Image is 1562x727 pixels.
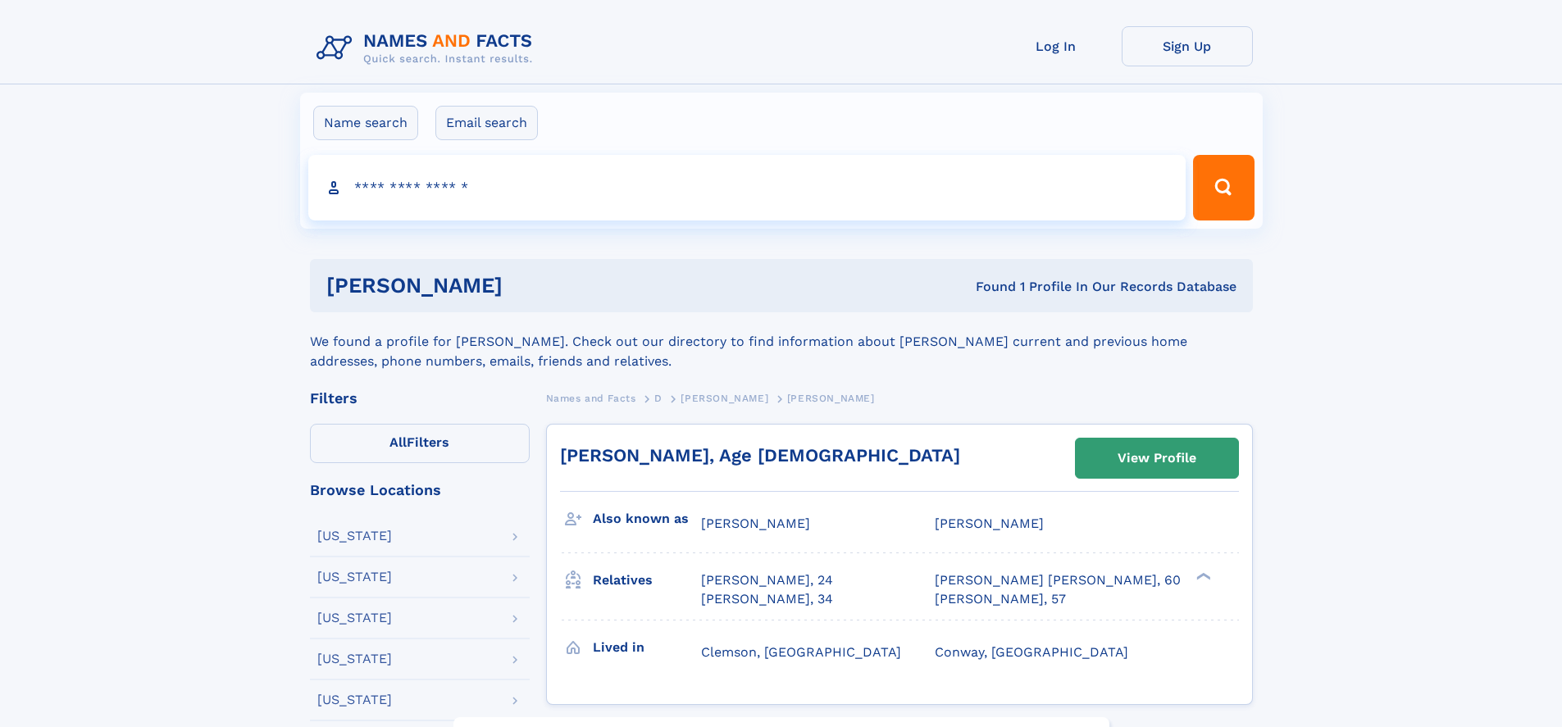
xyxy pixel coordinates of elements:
h1: [PERSON_NAME] [326,275,740,296]
a: View Profile [1076,438,1238,478]
span: [PERSON_NAME] [935,516,1044,531]
a: Names and Facts [546,388,636,408]
button: Search Button [1193,155,1254,220]
input: search input [308,155,1186,220]
div: View Profile [1118,439,1196,477]
span: All [389,434,407,450]
h3: Lived in [593,634,701,661]
span: D [654,393,663,404]
span: [PERSON_NAME] [701,516,810,531]
span: Clemson, [GEOGRAPHIC_DATA] [701,644,901,660]
div: Found 1 Profile In Our Records Database [739,278,1236,296]
label: Email search [435,106,538,140]
div: [US_STATE] [317,570,392,584]
a: Sign Up [1122,26,1253,66]
div: Filters [310,391,530,406]
a: [PERSON_NAME] [681,388,768,408]
span: Conway, [GEOGRAPHIC_DATA] [935,644,1128,660]
a: [PERSON_NAME], 24 [701,571,833,589]
a: Log In [990,26,1122,66]
span: [PERSON_NAME] [787,393,875,404]
a: [PERSON_NAME], 34 [701,590,833,608]
h3: Also known as [593,505,701,533]
div: [US_STATE] [317,693,392,707]
label: Name search [313,106,418,140]
h3: Relatives [593,566,701,594]
img: Logo Names and Facts [310,26,546,70]
div: [US_STATE] [317,529,392,543]
span: [PERSON_NAME] [681,393,768,404]
div: ❯ [1192,571,1212,582]
a: D [654,388,663,408]
a: [PERSON_NAME], Age [DEMOGRAPHIC_DATA] [560,445,960,466]
a: [PERSON_NAME], 57 [935,590,1066,608]
a: [PERSON_NAME] [PERSON_NAME], 60 [935,571,1181,589]
label: Filters [310,424,530,463]
div: [US_STATE] [317,652,392,666]
div: Browse Locations [310,483,530,498]
div: [US_STATE] [317,611,392,625]
div: We found a profile for [PERSON_NAME]. Check out our directory to find information about [PERSON_N... [310,312,1253,371]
